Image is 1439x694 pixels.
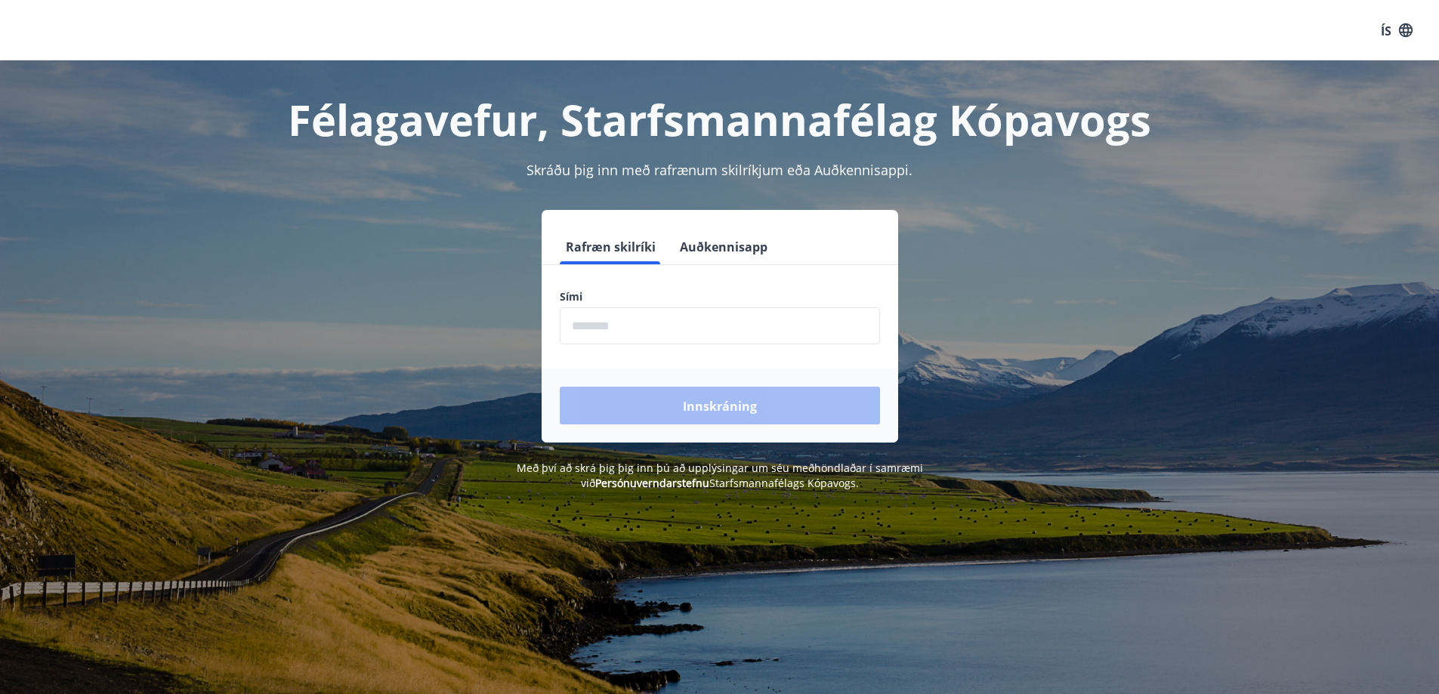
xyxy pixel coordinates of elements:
font: Með því að skrá þig þig inn þú að upplýsingar um séu meðhöndlaðar í samræmi við [517,461,923,490]
a: Persónuverndarstefnu [595,476,709,490]
font: ÍS [1381,22,1391,39]
font: Sími [560,289,582,304]
font: Rafræn skilríki [566,239,656,255]
font: Starfsmannafélags Kópavogs. [709,476,859,490]
font: Skráðu þig inn með rafrænum skilríkjum eða Auðkennisappi. [527,161,912,179]
button: ÍS [1373,16,1421,45]
font: Auðkennisapp [680,239,767,255]
font: Félagavefur, Starfsmannafélag Kópavogs [288,91,1151,148]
